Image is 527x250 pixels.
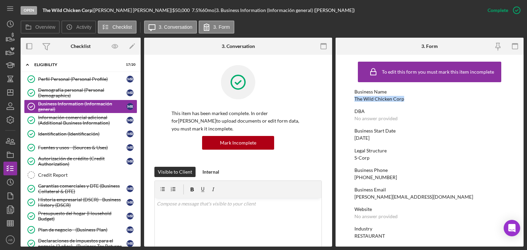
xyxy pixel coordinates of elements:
div: Plan de negocio - (Business Plan) [38,227,127,233]
div: Autorización de crédito (Credit Authorization) [38,156,127,167]
div: M R [127,199,133,206]
a: Perfil Personal (Personal Profile)MR [24,72,137,86]
label: Checklist [113,24,132,30]
div: | 3. Business Information (Información general) ([PERSON_NAME]) [214,8,355,13]
div: 3. Conversation [222,43,255,49]
div: Industry [354,226,505,232]
div: Internal [202,167,219,177]
div: ELIGIBILITY [34,63,118,67]
button: Checklist [98,21,137,34]
div: M R [127,130,133,137]
div: M R [127,144,133,151]
div: RESTAURANT [354,233,385,239]
div: M R [127,158,133,165]
a: Plan de negocio - (Business Plan)MR [24,223,137,237]
button: Complete [481,3,524,17]
a: Información comercial adicional (Additional Business Information)MR [24,113,137,127]
div: Website [354,207,505,212]
div: Mark Incomplete [220,136,256,150]
a: Demografía personal (Personal Demographics)MR [24,86,137,100]
div: 3. Form [421,43,438,49]
div: Garantías comerciales y DTE (Business Collateral & DTE) [38,183,127,194]
div: No answer provided [354,116,398,121]
label: 3. Form [213,24,230,30]
div: Checklist [71,43,91,49]
div: M R [127,117,133,124]
button: AB [3,233,17,247]
div: 7.5 % [192,8,202,13]
label: 3. Conversation [159,24,192,30]
div: M R [127,89,133,96]
div: Fuentes y usos - (Sources & Uses) [38,145,127,150]
div: M R [127,76,133,83]
div: M R [127,103,133,110]
div: Credit Report [38,172,137,178]
div: 17 / 20 [123,63,136,67]
a: Identification (Identificación)MR [24,127,137,141]
button: Mark Incomplete [202,136,274,150]
button: 3. Conversation [144,21,197,34]
div: Presupuesto del hogar (Household Budget) [38,211,127,222]
div: To edit this form you must mark this item incomplete [382,69,494,75]
a: Credit Report [24,168,137,182]
div: Business Name [354,89,505,95]
a: Historia empresarial (DSCR) - Business History (DSCR)MR [24,196,137,209]
a: Business Information (Información general)MR [24,100,137,113]
div: Business Phone [354,167,505,173]
span: $50,000 [172,7,190,13]
b: The Wild Chicken Corp [43,7,92,13]
div: Historia empresarial (DSCR) - Business History (DSCR) [38,197,127,208]
div: S-Corp [354,155,370,161]
div: Complete [488,3,508,17]
div: Identification (Identificación) [38,131,127,137]
div: The Wild Chicken Corp [354,96,404,102]
div: DBA [354,109,505,114]
button: 3. Form [199,21,234,34]
label: Overview [35,24,55,30]
a: Garantías comerciales y DTE (Business Collateral & DTE)MR [24,182,137,196]
button: Visible to Client [154,167,196,177]
div: Legal Structure [354,148,505,153]
div: Visible to Client [158,167,192,177]
a: Fuentes y usos - (Sources & Uses)MR [24,141,137,154]
div: Demografía personal (Personal Demographics) [38,87,127,98]
div: M R [127,213,133,220]
div: Business Email [354,187,505,192]
div: M R [127,226,133,233]
div: Open [21,6,37,15]
div: [PERSON_NAME] [PERSON_NAME] | [94,8,172,13]
button: Activity [61,21,96,34]
div: Información comercial adicional (Additional Business Information) [38,115,127,126]
p: This item has been marked complete. In order for [PERSON_NAME] to upload documents or edit form d... [172,110,305,133]
div: Business Start Date [354,128,505,134]
div: [DATE] [354,135,370,141]
div: Open Intercom Messenger [504,220,520,236]
div: | [43,8,94,13]
div: No answer provided [354,214,398,219]
label: Activity [76,24,91,30]
a: Presupuesto del hogar (Household Budget)MR [24,209,137,223]
a: Autorización de crédito (Credit Authorization)MR [24,154,137,168]
div: M R [127,240,133,247]
div: 60 mo [202,8,214,13]
div: Business Information (Información general) [38,101,127,112]
div: M R [127,185,133,192]
button: Internal [199,167,223,177]
div: [PERSON_NAME][EMAIL_ADDRESS][DOMAIN_NAME] [354,194,473,200]
div: Declaraciones de impuestos para el negocio (2 años) - (Business Tax Returns (2yrs)) [38,238,127,249]
div: Perfil Personal (Personal Profile) [38,76,127,82]
div: [PHONE_NUMBER] [354,175,397,180]
text: AB [8,238,13,242]
button: Overview [21,21,60,34]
